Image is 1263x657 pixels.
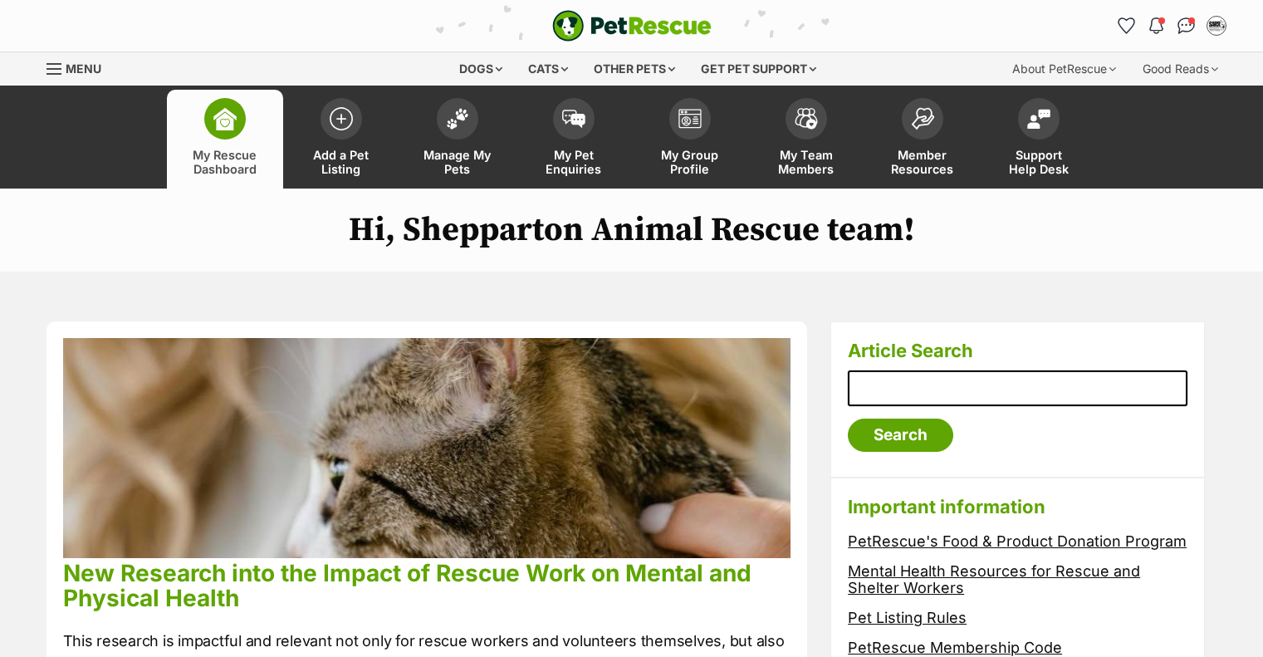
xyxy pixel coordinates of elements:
[1149,17,1163,34] img: notifications-46538b983faf8c2785f20acdc204bb7945ddae34d4c08c2a6579f10ce5e182be.svg
[848,419,953,452] input: Search
[795,108,818,130] img: team-members-icon-5396bd8760b3fe7c0b43da4ab00e1e3bb1a5d9ba89233759b79545d2d3fc5d0d.svg
[562,110,585,128] img: pet-enquiries-icon-7e3ad2cf08bfb03b45e93fb7055b45f3efa6380592205ae92323e6603595dc1f.svg
[848,532,1187,550] a: PetRescue's Food & Product Donation Program
[1208,17,1225,34] img: Shepparton Animal Rescue and Rehoming profile pic
[47,52,113,82] a: Menu
[1173,12,1200,39] a: Conversations
[582,52,687,86] div: Other pets
[911,107,934,130] img: member-resources-icon-8e73f808a243e03378d46382f2149f9095a855e16c252ad45f914b54edf8863c.svg
[63,338,791,558] img: phpu68lcuz3p4idnkqkn.jpg
[448,52,514,86] div: Dogs
[1027,109,1050,129] img: help-desk-icon-fdf02630f3aa405de69fd3d07c3f3aa587a6932b1a1747fa1d2bba05be0121f9.svg
[848,495,1187,518] h3: Important information
[552,10,712,42] img: logo-e224e6f780fb5917bec1dbf3a21bbac754714ae5b6737aabdf751b685950b380.svg
[678,109,702,129] img: group-profile-icon-3fa3cf56718a62981997c0bc7e787c4b2cf8bcc04b72c1350f741eb67cf2f40e.svg
[516,52,580,86] div: Cats
[885,148,960,176] span: Member Resources
[66,61,101,76] span: Menu
[536,148,611,176] span: My Pet Enquiries
[653,148,727,176] span: My Group Profile
[283,90,399,189] a: Add a Pet Listing
[420,148,495,176] span: Manage My Pets
[848,639,1062,656] a: PetRescue Membership Code
[516,90,632,189] a: My Pet Enquiries
[446,108,469,130] img: manage-my-pets-icon-02211641906a0b7f246fdf0571729dbe1e7629f14944591b6c1af311fb30b64b.svg
[864,90,981,189] a: Member Resources
[399,90,516,189] a: Manage My Pets
[1001,148,1076,176] span: Support Help Desk
[1177,17,1195,34] img: chat-41dd97257d64d25036548639549fe6c8038ab92f7586957e7f3b1b290dea8141.svg
[1131,52,1230,86] div: Good Reads
[1203,12,1230,39] button: My account
[1001,52,1128,86] div: About PetRescue
[1143,12,1170,39] button: Notifications
[981,90,1097,189] a: Support Help Desk
[213,107,237,130] img: dashboard-icon-eb2f2d2d3e046f16d808141f083e7271f6b2e854fb5c12c21221c1fb7104beca.svg
[304,148,379,176] span: Add a Pet Listing
[689,52,828,86] div: Get pet support
[848,609,967,626] a: Pet Listing Rules
[848,339,1187,362] h3: Article Search
[748,90,864,189] a: My Team Members
[848,562,1140,597] a: Mental Health Resources for Rescue and Shelter Workers
[167,90,283,189] a: My Rescue Dashboard
[769,148,844,176] span: My Team Members
[188,148,262,176] span: My Rescue Dashboard
[1114,12,1140,39] a: Favourites
[632,90,748,189] a: My Group Profile
[1114,12,1230,39] ul: Account quick links
[552,10,712,42] a: PetRescue
[330,107,353,130] img: add-pet-listing-icon-0afa8454b4691262ce3f59096e99ab1cd57d4a30225e0717b998d2c9b9846f56.svg
[63,559,751,612] a: New Research into the Impact of Rescue Work on Mental and Physical Health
